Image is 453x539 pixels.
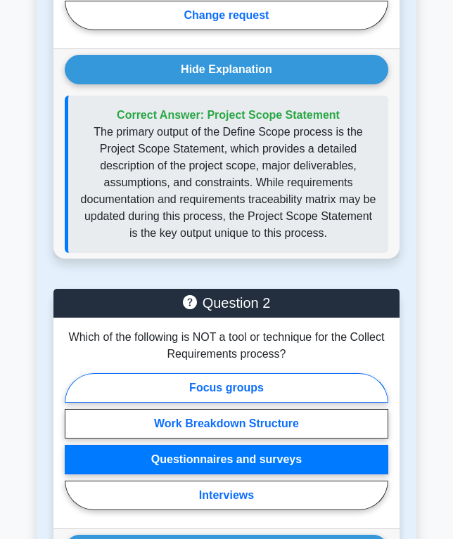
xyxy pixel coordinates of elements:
[65,481,388,510] label: Interviews
[65,1,388,30] label: Change request
[79,124,377,242] p: The primary output of the Define Scope process is the Project Scope Statement, which provides a d...
[65,294,388,311] h5: Question 2
[65,55,388,84] button: Hide Explanation
[65,329,388,363] p: Which of the following is NOT a tool or technique for the Collect Requirements process?
[65,409,388,439] label: Work Breakdown Structure
[65,373,388,403] label: Focus groups
[65,445,388,474] label: Questionnaires and surveys
[117,109,340,121] span: Correct Answer: Project Scope Statement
